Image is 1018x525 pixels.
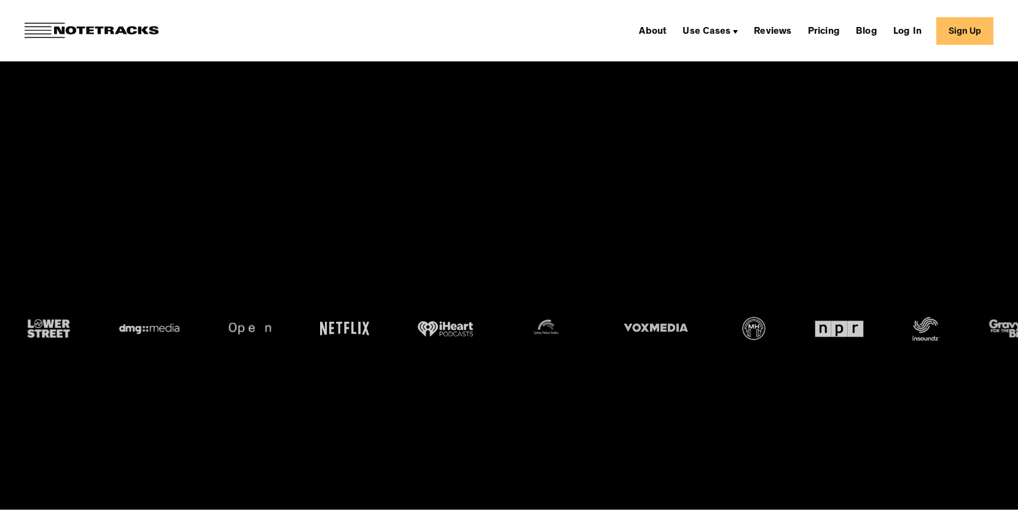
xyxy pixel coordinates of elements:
a: Reviews [749,21,796,41]
div: Use Cases [683,27,730,37]
a: Pricing [803,21,845,41]
a: Log In [888,21,926,41]
a: Blog [851,21,882,41]
a: About [634,21,671,41]
a: Sign Up [936,17,993,45]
